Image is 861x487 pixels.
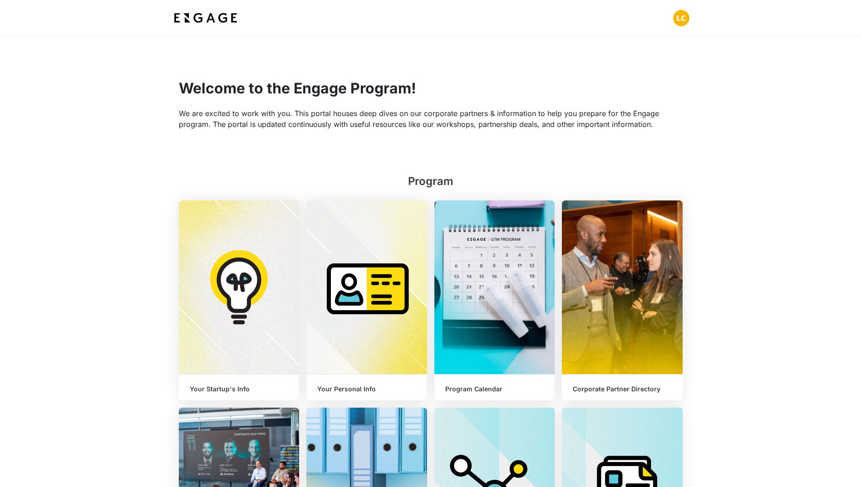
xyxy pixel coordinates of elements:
[179,173,683,193] h2: Program
[190,385,289,393] h6: Your Startup's Info
[317,385,416,393] h6: Your Personal Info
[673,10,689,26] img: Profile picture of Lon Cunninghis
[673,10,689,26] button: Open profile menu
[179,108,683,130] p: We are excited to work with you. This portal houses deep dives on our corporate partners & inform...
[445,385,544,393] h6: Program Calendar
[179,79,416,97] span: Welcome to the Engage Program!
[172,10,239,26] img: bdf1fb74-1727-4ba0-a5bd-bc74ae9fc70b.jpeg
[573,385,672,393] h6: Corporate Partner Directory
